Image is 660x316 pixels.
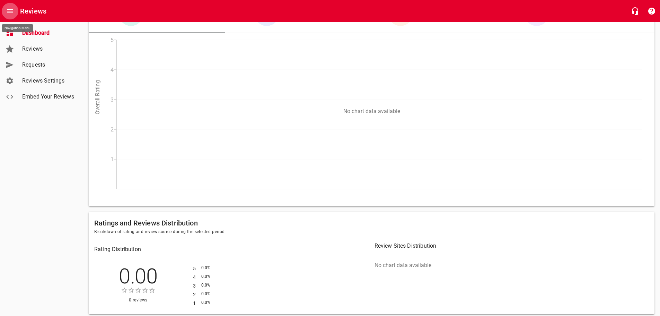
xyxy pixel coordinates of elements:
[643,3,660,19] button: Support Portal
[94,245,369,254] h6: Rating Distribution
[22,29,75,37] span: Dashboard
[22,77,75,85] span: Reviews Settings
[111,67,114,73] tspan: 4
[22,45,75,53] span: Reviews
[193,291,197,298] p: 2
[193,300,197,307] p: 1
[22,61,75,69] span: Requests
[111,126,114,133] tspan: 2
[94,217,649,229] h6: Ratings and Reviews Distribution
[111,37,114,43] tspan: 5
[94,297,182,304] span: 0 reviews
[20,6,46,17] h6: Reviews
[89,108,654,114] p: No chart data available
[375,241,649,251] h6: Review Sites Distribution
[96,266,180,287] h2: 0.00
[200,283,232,288] div: 0.0%
[22,93,75,101] span: Embed Your Reviews
[375,262,431,268] p: No chart data available
[94,80,101,114] tspan: Overall Rating
[193,274,197,281] p: 4
[627,3,643,19] button: Live Chat
[193,265,197,272] p: 5
[94,229,649,236] span: Breakdown of rating and review source during the selected period
[111,156,114,163] tspan: 1
[200,265,232,270] div: 0.0%
[200,291,232,296] div: 0.0%
[193,282,197,290] p: 3
[200,274,232,279] div: 0.0%
[200,300,232,305] div: 0.0%
[2,3,18,19] button: Open drawer
[111,96,114,103] tspan: 3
